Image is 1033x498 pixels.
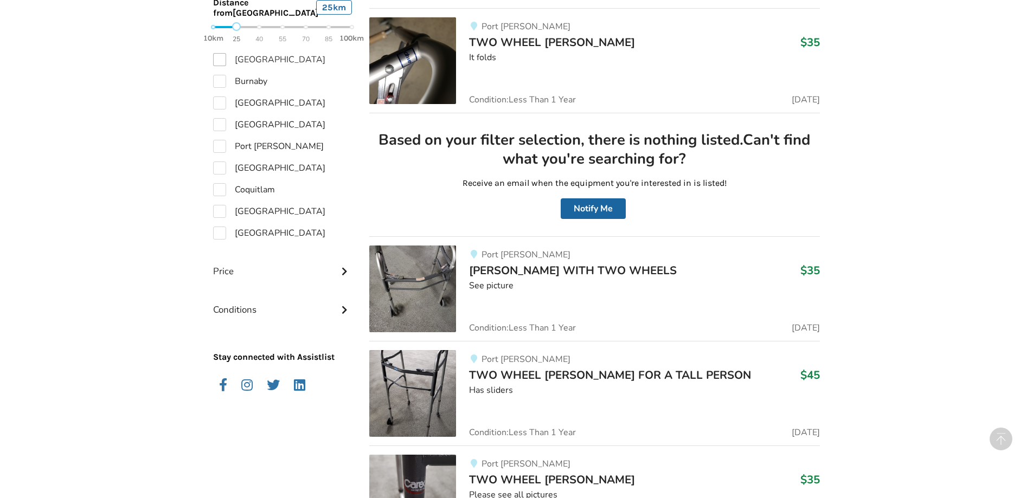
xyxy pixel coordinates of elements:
[213,282,352,321] div: Conditions
[792,324,820,332] span: [DATE]
[255,33,263,46] span: 40
[469,280,820,292] div: See picture
[469,472,635,487] span: TWO WHEEL [PERSON_NAME]
[213,183,275,196] label: Coquitlam
[792,95,820,104] span: [DATE]
[369,236,820,341] a: mobility-walker with two wheelsPort [PERSON_NAME][PERSON_NAME] WITH TWO WHEELS$35See pictureCondi...
[800,263,820,277] h3: $35
[469,384,820,397] div: Has sliders
[233,33,240,46] span: 25
[213,205,325,218] label: [GEOGRAPHIC_DATA]
[482,249,570,261] span: Port [PERSON_NAME]
[469,263,677,278] span: [PERSON_NAME] WITH TWO WHEELS
[213,75,267,88] label: Burnaby
[469,324,576,332] span: Condition: Less Than 1 Year
[792,428,820,437] span: [DATE]
[213,321,352,364] p: Stay connected with Assistlist
[482,353,570,365] span: Port [PERSON_NAME]
[482,21,570,33] span: Port [PERSON_NAME]
[369,350,456,437] img: mobility-two wheel walker for a tall person
[482,458,570,470] span: Port [PERSON_NAME]
[213,161,325,174] label: [GEOGRAPHIC_DATA]
[213,53,325,66] label: [GEOGRAPHIC_DATA]
[800,368,820,382] h3: $45
[369,17,456,104] img: mobility-two wheel walker
[339,34,364,43] strong: 100km
[469,428,576,437] span: Condition: Less Than 1 Year
[378,177,811,190] p: Receive an email when the equipment you're interested in is listed!
[213,140,324,153] label: Port [PERSON_NAME]
[800,35,820,49] h3: $35
[213,118,325,131] label: [GEOGRAPHIC_DATA]
[279,33,286,46] span: 55
[213,244,352,282] div: Price
[203,34,223,43] strong: 10km
[469,35,635,50] span: TWO WHEEL [PERSON_NAME]
[378,131,811,169] h2: Based on your filter selection, there is nothing listed. Can't find what you're searching for?
[213,96,325,109] label: [GEOGRAPHIC_DATA]
[369,341,820,445] a: mobility-two wheel walker for a tall personPort [PERSON_NAME]TWO WHEEL [PERSON_NAME] FOR A TALL P...
[369,8,820,113] a: mobility-two wheel walker Port [PERSON_NAME]TWO WHEEL [PERSON_NAME]$35It foldsCondition:Less Than...
[561,198,626,219] button: Notify Me
[213,227,325,240] label: [GEOGRAPHIC_DATA]
[469,95,576,104] span: Condition: Less Than 1 Year
[800,473,820,487] h3: $35
[469,51,820,64] div: It folds
[325,33,332,46] span: 85
[302,33,310,46] span: 70
[469,367,751,383] span: TWO WHEEL [PERSON_NAME] FOR A TALL PERSON
[369,245,456,332] img: mobility-walker with two wheels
